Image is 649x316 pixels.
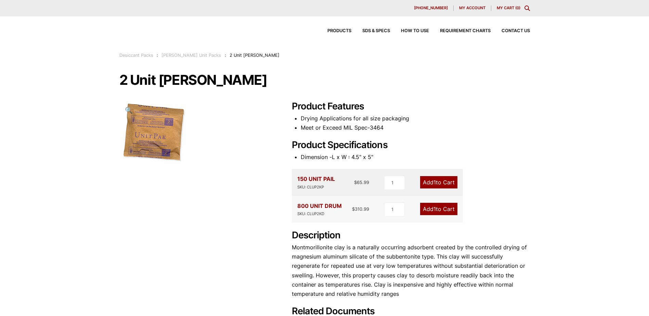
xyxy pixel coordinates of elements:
span: 0 [517,5,519,10]
a: My Cart (0) [497,5,520,10]
span: How to Use [401,29,429,33]
span: Contact Us [502,29,530,33]
img: Delta Adsorbents [119,22,222,35]
a: View full-screen image gallery [119,101,138,120]
li: Dimension -L x W : 4.5" x 5" [301,153,530,162]
span: 2 Unit [PERSON_NAME] [230,53,280,58]
a: How to Use [390,29,429,33]
li: Meet or Exceed MIL Spec-3464 [301,123,530,132]
a: Add1to Cart [420,203,457,215]
bdi: 65.99 [354,180,369,185]
span: $ [354,180,357,185]
span: 1 [433,179,436,186]
a: Add1to Cart [420,176,457,188]
img: 2 Unit Clay Kraft [119,101,188,163]
span: [PHONE_NUMBER] [414,6,448,10]
div: 150 UNIT PAIL [297,174,335,190]
a: My account [454,5,491,11]
span: Products [327,29,351,33]
span: Requirement Charts [440,29,491,33]
p: Montmorillonite clay is a naturally occurring adsorbent created by the controlled drying of magne... [292,243,530,299]
div: 800 UNIT DRUM [297,201,342,217]
a: Products [316,29,351,33]
h2: Product Features [292,101,530,112]
a: [PHONE_NUMBER] [408,5,454,11]
h1: 2 Unit [PERSON_NAME] [119,73,530,87]
span: My account [459,6,485,10]
bdi: 310.99 [352,206,369,212]
div: SKU: CLUP2KP [297,184,335,190]
h2: Description [292,230,530,241]
div: SKU: CLUP2KD [297,211,342,217]
span: $ [352,206,355,212]
a: Contact Us [491,29,530,33]
h2: Product Specifications [292,140,530,151]
span: 🔍 [125,106,133,114]
span: SDS & SPECS [362,29,390,33]
span: : [157,53,158,58]
li: Drying Applications for all size packaging [301,114,530,123]
span: : [225,53,226,58]
a: Desiccant Packs [119,53,153,58]
div: Toggle Modal Content [524,5,530,11]
a: [PERSON_NAME] Unit Packs [161,53,221,58]
span: 1 [433,206,436,212]
a: Requirement Charts [429,29,491,33]
a: SDS & SPECS [351,29,390,33]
